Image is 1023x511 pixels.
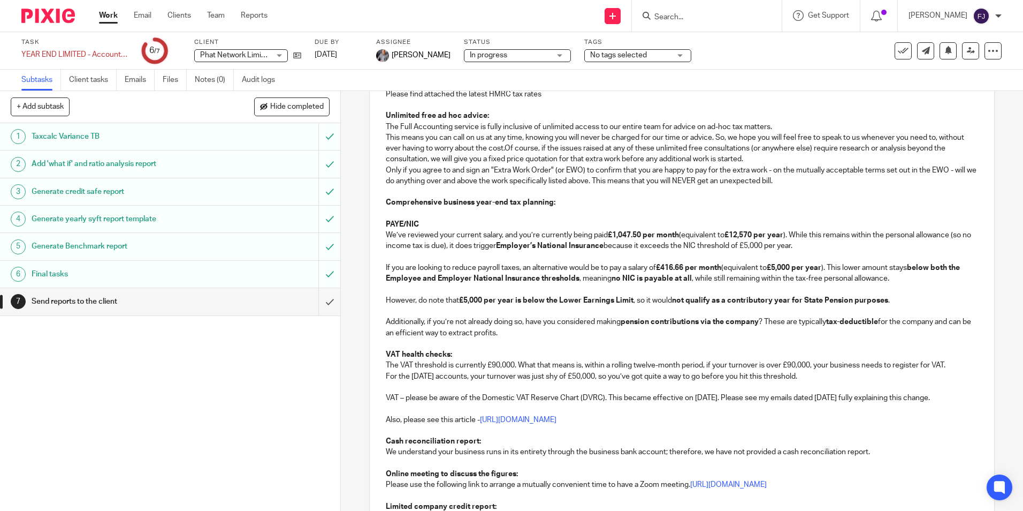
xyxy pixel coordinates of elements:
div: 1 [11,129,26,144]
span: Get Support [808,12,849,19]
a: Emails [125,70,155,91]
label: Client [194,38,301,47]
div: 3 [11,184,26,199]
span: Hide completed [270,103,324,111]
div: 5 [11,239,26,254]
h1: Generate yearly syft report template [32,211,216,227]
p: Please find attached the latest HMRC tax rates [386,89,978,100]
p: However, do note that , so it would . [386,295,978,306]
span: Phat Network Limited [200,51,272,59]
p: We’ve reviewed your current salary, and you’re currently being paid (equivalent to ). While this ... [386,230,978,252]
h1: Add 'what if' and ratio analysis report [32,156,216,172]
a: Subtasks [21,70,61,91]
strong: tax-deductible [826,318,878,326]
div: 6 [11,267,26,282]
a: Files [163,70,187,91]
strong: not qualify as a contributory year for State Pension purposes [672,297,888,304]
a: [URL][DOMAIN_NAME] [480,416,556,424]
strong: Limited company credit report: [386,503,497,510]
strong: £5,000 per year is below the Lower Earnings Limit [459,297,633,304]
strong: no NIC is payable at all [612,275,692,282]
strong: £1,047.50 per month [608,231,679,239]
img: Pixie [21,9,75,23]
strong: £416.66 per month [656,264,721,272]
h1: Generate credit safe report [32,184,216,200]
p: Please use the following link to arrange a mutually convenient time to have a Zoom meeting. [386,479,978,490]
strong: Employer’s National Insurance [496,242,604,250]
p: [PERSON_NAME] [909,10,967,21]
strong: Comprehensive business year-end tax planning: [386,199,555,206]
h1: Send reports to the client [32,294,216,310]
strong: £12,570 per year [724,231,783,239]
a: Work [99,10,118,21]
p: VAT – please be aware of the Domestic VAT Reserve Chart (DVRC). This became effective on [DATE]. ... [386,393,978,403]
p: Also, please see this article - [386,415,978,425]
div: YEAR END LIMITED - Accounts Full package (middle package limited co) - Year [21,49,128,60]
label: Task [21,38,128,47]
p: Additionally, if you’re not already doing so, have you considered making ? These are typically fo... [386,317,978,339]
p: We understand your business runs in its entirety through the business bank account; therefore, we... [386,447,978,457]
span: [PERSON_NAME] [392,50,451,61]
a: Client tasks [69,70,117,91]
button: Hide completed [254,97,330,116]
a: Audit logs [242,70,283,91]
a: Reports [241,10,268,21]
strong: VAT health checks: [386,351,452,358]
a: Email [134,10,151,21]
input: Search [653,13,750,22]
label: Due by [315,38,363,47]
p: Only if you agree to and sign an "Extra Work Order" (or EWO) to confirm that you are happy to pay... [386,165,978,187]
strong: PAYE/NIC [386,221,419,228]
h1: Final tasks [32,266,216,282]
div: 6 [149,44,160,57]
span: [DATE] [315,51,337,58]
button: + Add subtask [11,97,70,116]
img: svg%3E [973,7,990,25]
strong: pension contributions via the company [621,318,759,326]
p: For the [DATE] accounts, your turnover was just shy of £50,000, so you’ve got quite a way to go b... [386,371,978,382]
h1: Taxcalc Variance TB [32,129,216,145]
label: Status [464,38,571,47]
label: Tags [584,38,691,47]
small: /7 [154,48,160,54]
span: No tags selected [590,51,647,59]
div: 2 [11,157,26,172]
strong: £5,000 per year [767,264,821,272]
img: -%20%20-%20studio@ingrained.co.uk%20for%20%20-20220223%20at%20101413%20-%201W1A2026.jpg [376,49,389,62]
strong: Online meeting to discuss the figures: [386,470,518,478]
p: If you are looking to reduce payroll taxes, an alternative would be to pay a salary of (equivalen... [386,262,978,284]
p: The Full Accounting service is fully inclusive of unlimited access to our entire team for advice ... [386,122,978,165]
p: The VAT threshold is currently £90,000. What that means is, within a rolling twelve-month period,... [386,360,978,371]
a: Clients [167,10,191,21]
h1: Generate Benchmark report [32,238,216,254]
a: Team [207,10,225,21]
div: 4 [11,212,26,227]
div: 7 [11,294,26,309]
span: In progress [470,51,507,59]
strong: Unlimited free ad hoc advice: [386,112,489,119]
a: Notes (0) [195,70,234,91]
a: [URL][DOMAIN_NAME] [690,481,767,489]
label: Assignee [376,38,451,47]
strong: Cash reconciliation report: [386,438,481,445]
